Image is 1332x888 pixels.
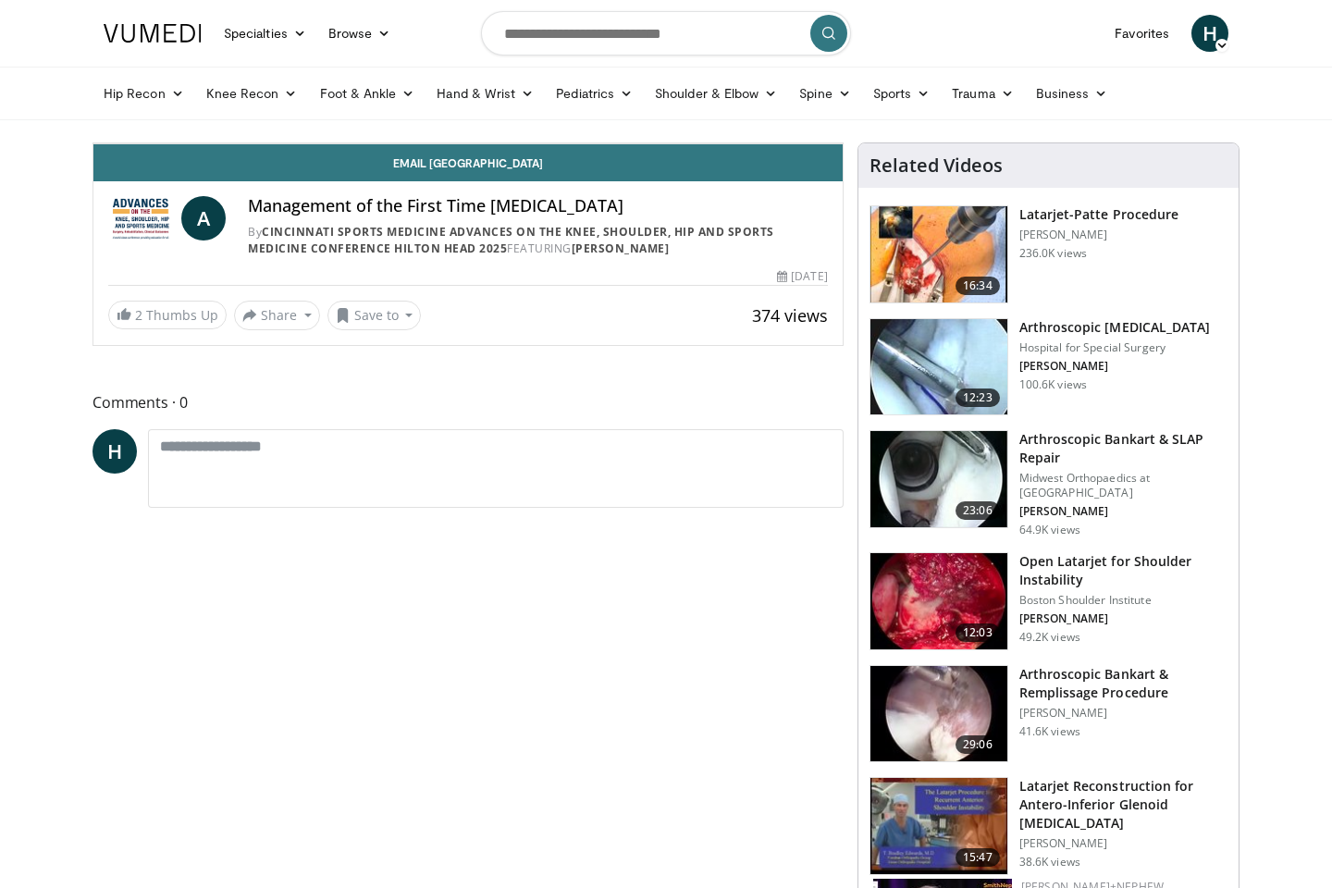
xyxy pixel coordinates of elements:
[777,268,827,285] div: [DATE]
[1019,205,1178,224] h3: Latarjet-Patte Procedure
[1019,724,1080,739] p: 41.6K views
[870,206,1007,302] img: 617583_3.png.150x105_q85_crop-smart_upscale.jpg
[869,205,1227,303] a: 16:34 Latarjet-Patte Procedure [PERSON_NAME] 236.0K views
[317,15,402,52] a: Browse
[1019,377,1087,392] p: 100.6K views
[234,301,320,330] button: Share
[572,240,670,256] a: [PERSON_NAME]
[1019,706,1227,721] p: [PERSON_NAME]
[309,75,426,112] a: Foot & Ankle
[1019,665,1227,702] h3: Arthroscopic Bankart & Remplissage Procedure
[1019,318,1211,337] h3: Arthroscopic [MEDICAL_DATA]
[181,196,226,240] a: A
[108,196,174,240] img: Cincinnati Sports Medicine Advances on the Knee, Shoulder, Hip and Sports Medicine Conference Hil...
[869,154,1003,177] h4: Related Videos
[248,196,828,216] h4: Management of the First Time [MEDICAL_DATA]
[1104,15,1180,52] a: Favorites
[545,75,644,112] a: Pediatrics
[92,429,137,474] a: H
[644,75,788,112] a: Shoulder & Elbow
[870,666,1007,762] img: wolf_3.png.150x105_q85_crop-smart_upscale.jpg
[1019,471,1227,500] p: Midwest Orthopaedics at [GEOGRAPHIC_DATA]
[956,277,1000,295] span: 16:34
[92,75,195,112] a: Hip Recon
[1019,228,1178,242] p: [PERSON_NAME]
[1019,630,1080,645] p: 49.2K views
[870,431,1007,527] img: cole_0_3.png.150x105_q85_crop-smart_upscale.jpg
[956,848,1000,867] span: 15:47
[108,301,227,329] a: 2 Thumbs Up
[248,224,774,256] a: Cincinnati Sports Medicine Advances on the Knee, Shoulder, Hip and Sports Medicine Conference Hil...
[195,75,309,112] a: Knee Recon
[1019,552,1227,589] h3: Open Latarjet for Shoulder Instability
[1019,504,1227,519] p: [PERSON_NAME]
[425,75,545,112] a: Hand & Wrist
[1025,75,1119,112] a: Business
[1019,523,1080,537] p: 64.9K views
[1019,430,1227,467] h3: Arthroscopic Bankart & SLAP Repair
[869,430,1227,537] a: 23:06 Arthroscopic Bankart & SLAP Repair Midwest Orthopaedics at [GEOGRAPHIC_DATA] [PERSON_NAME] ...
[135,306,142,324] span: 2
[93,143,843,144] video-js: Video Player
[870,319,1007,415] img: 10039_3.png.150x105_q85_crop-smart_upscale.jpg
[213,15,317,52] a: Specialties
[956,735,1000,754] span: 29:06
[327,301,422,330] button: Save to
[869,552,1227,650] a: 12:03 Open Latarjet for Shoulder Instability Boston Shoulder Institute [PERSON_NAME] 49.2K views
[956,623,1000,642] span: 12:03
[248,224,828,257] div: By FEATURING
[870,778,1007,874] img: 38708_0000_3.png.150x105_q85_crop-smart_upscale.jpg
[1019,359,1211,374] p: [PERSON_NAME]
[93,144,843,181] a: Email [GEOGRAPHIC_DATA]
[1019,777,1227,832] h3: Latarjet Reconstruction for Antero-Inferior Glenoid [MEDICAL_DATA]
[1019,855,1080,869] p: 38.6K views
[1191,15,1228,52] a: H
[1019,593,1227,608] p: Boston Shoulder Institute
[941,75,1025,112] a: Trauma
[1019,836,1227,851] p: [PERSON_NAME]
[956,388,1000,407] span: 12:23
[869,665,1227,763] a: 29:06 Arthroscopic Bankart & Remplissage Procedure [PERSON_NAME] 41.6K views
[869,777,1227,875] a: 15:47 Latarjet Reconstruction for Antero-Inferior Glenoid [MEDICAL_DATA] [PERSON_NAME] 38.6K views
[481,11,851,55] input: Search topics, interventions
[752,304,828,327] span: 374 views
[956,501,1000,520] span: 23:06
[92,390,844,414] span: Comments 0
[870,553,1007,649] img: 944938_3.png.150x105_q85_crop-smart_upscale.jpg
[869,318,1227,416] a: 12:23 Arthroscopic [MEDICAL_DATA] Hospital for Special Surgery [PERSON_NAME] 100.6K views
[788,75,861,112] a: Spine
[1019,340,1211,355] p: Hospital for Special Surgery
[1019,246,1087,261] p: 236.0K views
[862,75,942,112] a: Sports
[1019,611,1227,626] p: [PERSON_NAME]
[104,24,202,43] img: VuMedi Logo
